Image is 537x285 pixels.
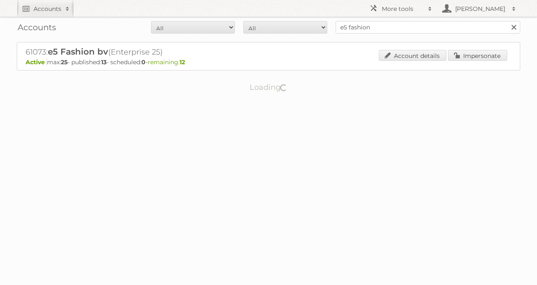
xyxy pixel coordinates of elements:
a: Account details [379,50,446,61]
strong: 0 [141,58,146,66]
strong: 25 [61,58,68,66]
p: Loading [223,79,314,96]
strong: 12 [180,58,185,66]
a: Impersonate [448,50,507,61]
span: Active [26,58,47,66]
span: e5 Fashion bv [48,47,108,57]
strong: 13 [101,58,107,66]
span: remaining: [148,58,185,66]
h2: [PERSON_NAME] [453,5,508,13]
h2: More tools [382,5,424,13]
h2: 61073: (Enterprise 25) [26,47,319,58]
p: max: - published: - scheduled: - [26,58,511,66]
h2: Accounts [34,5,61,13]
